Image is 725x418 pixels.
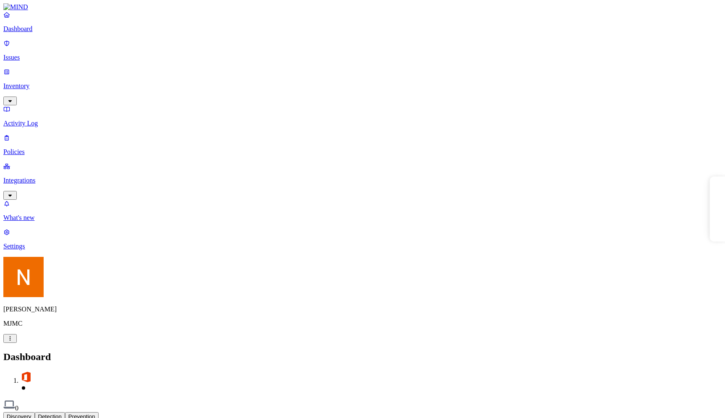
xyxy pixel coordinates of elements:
[3,243,722,250] p: Settings
[3,257,44,297] img: Nitai Mishary
[15,405,18,412] span: 0
[3,148,722,156] p: Policies
[3,25,722,33] p: Dashboard
[20,371,32,383] img: svg%3e
[3,3,28,11] img: MIND
[3,82,722,90] p: Inventory
[3,3,722,11] a: MIND
[3,351,722,363] h2: Dashboard
[3,162,722,199] a: Integrations
[3,11,722,33] a: Dashboard
[3,320,722,327] p: MJMC
[3,200,722,222] a: What's new
[3,134,722,156] a: Policies
[3,68,722,104] a: Inventory
[3,177,722,184] p: Integrations
[3,120,722,127] p: Activity Log
[3,228,722,250] a: Settings
[3,306,722,313] p: [PERSON_NAME]
[3,105,722,127] a: Activity Log
[3,54,722,61] p: Issues
[3,214,722,222] p: What's new
[3,399,15,410] img: svg%3e
[3,39,722,61] a: Issues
